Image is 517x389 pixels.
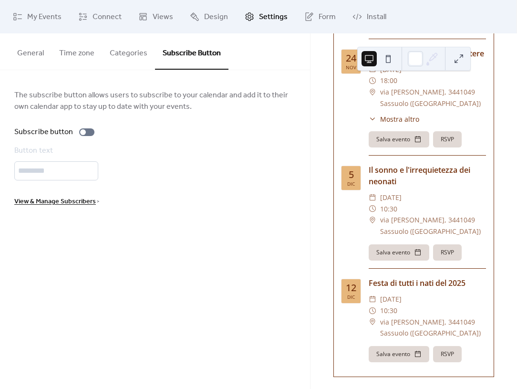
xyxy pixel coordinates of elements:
[367,11,386,23] span: Install
[347,181,355,186] div: dic
[155,33,228,70] button: Subscribe Button
[52,33,102,69] button: Time zone
[380,214,486,237] span: via [PERSON_NAME], 3441049 Sassuolo ([GEOGRAPHIC_DATA])
[349,170,354,179] div: 5
[102,33,155,69] button: Categories
[369,75,376,86] div: ​
[345,4,393,30] a: Install
[369,305,376,316] div: ​
[369,214,376,226] div: ​
[380,316,486,339] span: via [PERSON_NAME], 3441049 Sassuolo ([GEOGRAPHIC_DATA])
[204,11,228,23] span: Design
[183,4,235,30] a: Design
[433,346,462,362] button: RSVP
[369,316,376,328] div: ​
[369,86,376,98] div: ​
[319,11,336,23] span: Form
[346,283,356,293] div: 12
[93,11,122,23] span: Connect
[297,4,343,30] a: Form
[369,131,429,147] button: Salva evento
[347,294,355,299] div: dic
[380,75,397,86] span: 18:00
[259,11,288,23] span: Settings
[369,192,376,203] div: ​
[369,244,429,261] button: Salva evento
[10,33,52,69] button: General
[433,244,462,261] button: RSVP
[369,277,486,289] div: Festa di tutti i nati del 2025
[14,126,73,138] div: Subscribe button
[346,53,356,63] div: 24
[71,4,129,30] a: Connect
[369,294,376,305] div: ​
[433,131,462,147] button: RSVP
[369,114,419,124] button: ​Mostra altro
[380,203,397,215] span: 10:30
[14,199,99,204] a: View & Manage Subscribers >
[27,11,62,23] span: My Events
[346,65,356,70] div: nov
[131,4,180,30] a: Views
[380,294,402,305] span: [DATE]
[369,114,376,124] div: ​
[369,346,429,362] button: Salva evento
[238,4,295,30] a: Settings
[369,203,376,215] div: ​
[380,86,486,109] span: via [PERSON_NAME], 3441049 Sassuolo ([GEOGRAPHIC_DATA])
[380,192,402,203] span: [DATE]
[6,4,69,30] a: My Events
[380,305,397,316] span: 10:30
[369,164,486,187] div: Il sonno e l'irrequietezza dei neonati
[380,114,419,124] span: Mostra altro
[14,196,96,208] span: View & Manage Subscribers
[14,90,296,113] span: The subscribe button allows users to subscribe to your calendar and add it to their own calendar ...
[153,11,173,23] span: Views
